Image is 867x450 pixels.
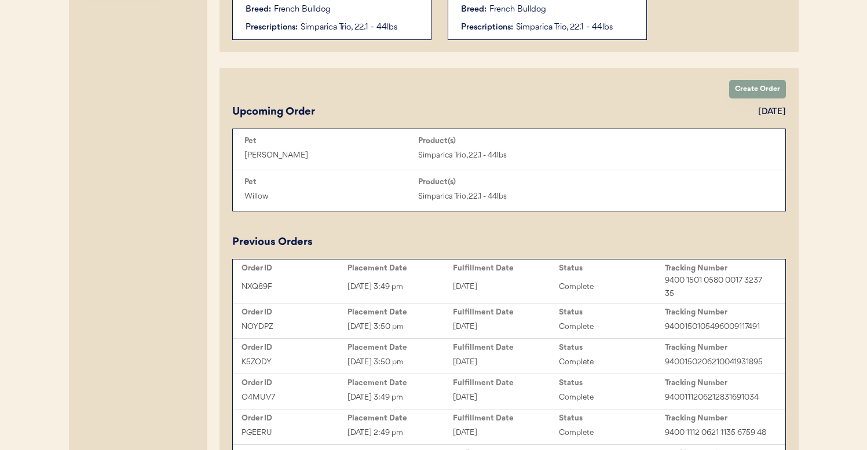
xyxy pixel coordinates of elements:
div: Status [559,414,665,423]
div: Previous Orders [232,235,313,250]
div: [DATE] 3:49 pm [347,391,453,404]
div: 9400 1501 0580 0017 3237 35 [665,274,771,301]
div: 9400150105496009117491 [665,320,771,334]
div: [DATE] [453,356,559,369]
div: Tracking Number [665,343,771,352]
div: Complete [559,356,665,369]
div: Order ID [242,264,347,273]
div: NOYDPZ [242,320,347,334]
div: Fulfillment Date [453,343,559,352]
div: 9400 1112 0621 1135 6759 48 [665,426,771,440]
button: Create Order [729,80,786,98]
div: Placement Date [347,264,453,273]
div: Simparica Trio, 22.1 - 44lbs [301,21,419,34]
div: Placement Date [347,343,453,352]
div: Order ID [242,343,347,352]
div: Breed: [246,3,271,16]
div: Tracking Number [665,264,771,273]
div: Complete [559,320,665,334]
div: French Bulldog [274,3,331,16]
div: Status [559,343,665,352]
div: Order ID [242,378,347,387]
div: [PERSON_NAME] [244,149,418,162]
div: Prescriptions: [461,21,513,34]
div: [DATE] [758,106,786,118]
div: Prescriptions: [246,21,298,34]
div: Status [559,264,665,273]
div: [DATE] 3:50 pm [347,320,453,334]
div: Tracking Number [665,308,771,317]
div: Placement Date [347,378,453,387]
div: Product(s) [418,177,592,186]
div: Fulfillment Date [453,414,559,423]
div: French Bulldog [489,3,546,16]
div: Pet [244,177,418,186]
div: Pet [244,136,418,145]
div: Fulfillment Date [453,308,559,317]
div: Tracking Number [665,414,771,423]
div: [DATE] [453,391,559,404]
div: O4MUV7 [242,391,347,404]
div: Willow [244,190,418,203]
div: Upcoming Order [232,104,315,120]
div: Fulfillment Date [453,378,559,387]
div: Simparica Trio, 22.1 - 44lbs [418,190,592,203]
div: Complete [559,391,665,404]
div: [DATE] 3:49 pm [347,280,453,294]
div: [DATE] [453,426,559,440]
div: Complete [559,426,665,440]
div: Simparica Trio, 22.1 - 44lbs [516,21,635,34]
div: NXQ89F [242,280,347,294]
div: Placement Date [347,308,453,317]
div: 9400111206212831691034 [665,391,771,404]
div: Status [559,378,665,387]
div: K5ZODY [242,356,347,369]
div: PGEERU [242,426,347,440]
div: Complete [559,280,665,294]
div: Placement Date [347,414,453,423]
div: Fulfillment Date [453,264,559,273]
div: Product(s) [418,136,592,145]
div: 9400150206210041931895 [665,356,771,369]
div: [DATE] [453,280,559,294]
div: Status [559,308,665,317]
div: Order ID [242,308,347,317]
div: Order ID [242,414,347,423]
div: Simparica Trio, 22.1 - 44lbs [418,149,592,162]
div: [DATE] [453,320,559,334]
div: Tracking Number [665,378,771,387]
div: [DATE] 2:49 pm [347,426,453,440]
div: [DATE] 3:50 pm [347,356,453,369]
div: Breed: [461,3,486,16]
